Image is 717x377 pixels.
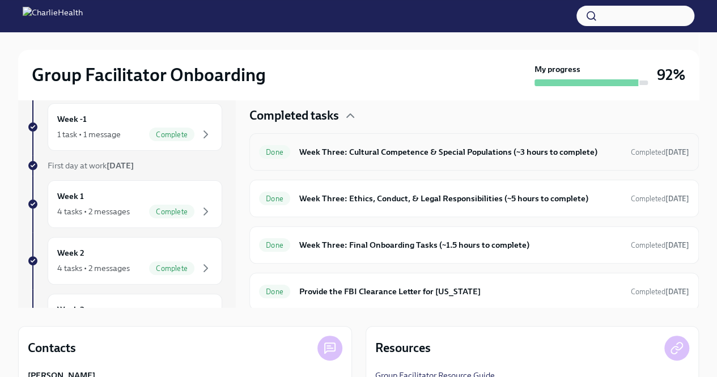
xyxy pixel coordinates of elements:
h6: Week 1 [57,190,84,202]
strong: [DATE] [665,241,689,249]
a: Week -11 task • 1 messageComplete [27,103,222,151]
strong: My progress [534,63,580,75]
span: First day at work [48,160,134,171]
a: Week 24 tasks • 2 messagesComplete [27,237,222,285]
strong: [DATE] [665,148,689,156]
h4: Completed tasks [249,107,339,124]
h3: 92% [657,65,685,85]
span: Done [259,241,290,249]
strong: [DATE] [665,194,689,203]
div: Completed tasks [249,107,699,124]
a: DoneWeek Three: Final Onboarding Tasks (~1.5 hours to complete)Completed[DATE] [259,236,689,254]
span: September 2nd, 2025 22:50 [631,193,689,204]
h6: Week Three: Ethics, Conduct, & Legal Responsibilities (~5 hours to complete) [299,192,622,205]
h6: Week -1 [57,113,87,125]
a: Week 3 [27,294,222,341]
span: Complete [149,130,194,139]
a: DoneWeek Three: Cultural Competence & Special Populations (~3 hours to complete)Completed[DATE] [259,143,689,161]
div: 4 tasks • 2 messages [57,262,130,274]
div: 1 task • 1 message [57,129,121,140]
span: Completed [631,194,689,203]
span: Completed [631,287,689,296]
span: Completed [631,241,689,249]
strong: [DATE] [665,287,689,296]
h2: Group Facilitator Onboarding [32,63,266,86]
h6: Week 3 [57,303,84,316]
h4: Resources [375,340,431,357]
div: 4 tasks • 2 messages [57,206,130,217]
strong: [DATE] [107,160,134,171]
span: Done [259,148,290,156]
span: Completed [631,148,689,156]
a: Week 14 tasks • 2 messagesComplete [27,180,222,228]
span: Complete [149,207,194,216]
h6: Week Three: Final Onboarding Tasks (~1.5 hours to complete) [299,239,622,251]
span: Done [259,287,290,296]
span: Complete [149,264,194,273]
span: Done [259,194,290,203]
span: September 9th, 2025 11:46 [631,286,689,297]
span: September 2nd, 2025 22:49 [631,147,689,158]
a: First day at work[DATE] [27,160,222,171]
a: DoneProvide the FBI Clearance Letter for [US_STATE]Completed[DATE] [259,282,689,300]
h6: Week 2 [57,247,84,259]
h6: Provide the FBI Clearance Letter for [US_STATE] [299,285,622,298]
a: DoneWeek Three: Ethics, Conduct, & Legal Responsibilities (~5 hours to complete)Completed[DATE] [259,189,689,207]
img: CharlieHealth [23,7,83,25]
h4: Contacts [28,340,76,357]
span: September 2nd, 2025 23:10 [631,240,689,251]
h6: Week Three: Cultural Competence & Special Populations (~3 hours to complete) [299,146,622,158]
